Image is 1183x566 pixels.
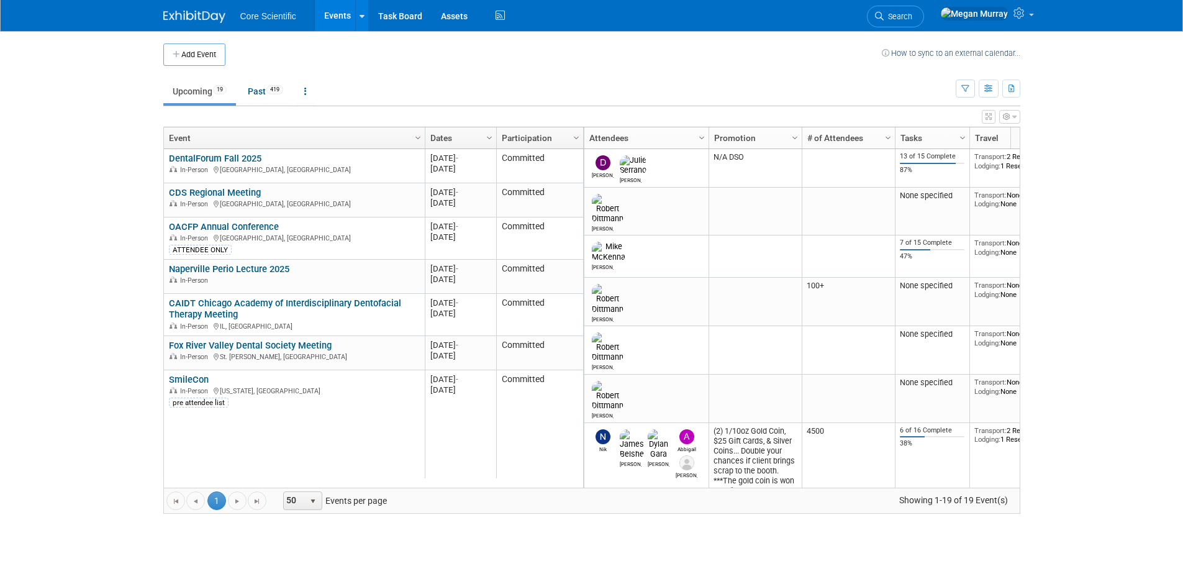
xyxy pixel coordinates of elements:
img: Megan Murray [940,7,1008,21]
a: Attendees [589,127,700,148]
span: Events per page [267,491,399,510]
td: Committed [496,336,583,370]
span: Core Scientific [240,11,296,21]
div: [GEOGRAPHIC_DATA], [GEOGRAPHIC_DATA] [169,198,419,209]
a: SmileCon [169,374,209,385]
span: Transport: [974,152,1007,161]
div: [US_STATE], [GEOGRAPHIC_DATA] [169,385,419,396]
img: Abbigail Belshe [679,429,694,444]
div: None specified [900,281,964,291]
span: In-Person [180,353,212,361]
td: Committed [496,149,583,183]
span: Lodging: [974,339,1000,347]
span: Go to the first page [171,496,181,506]
span: Column Settings [484,133,494,143]
span: - [456,153,458,163]
div: Dan Boro [592,170,614,178]
div: None None [974,239,1064,257]
div: Mike McKenna [592,262,614,270]
div: 87% [900,166,964,175]
div: [DATE] [430,274,491,285]
div: [DATE] [430,385,491,395]
div: [DATE] [430,198,491,208]
a: Column Settings [695,127,709,146]
div: IL, [GEOGRAPHIC_DATA] [169,321,419,331]
span: Lodging: [974,162,1000,170]
a: Naperville Perio Lecture 2025 [169,263,289,275]
img: Nik Koelblinger [596,429,610,444]
span: - [456,222,458,231]
div: [DATE] [430,187,491,198]
td: Committed [496,217,583,260]
a: Go to the previous page [186,491,205,510]
img: Mike McKenna [592,242,625,262]
span: In-Person [180,322,212,331]
img: Julie Serrano [620,155,646,175]
div: [DATE] [430,340,491,350]
span: In-Person [180,387,212,395]
span: Search [884,12,912,21]
span: - [456,375,458,384]
div: Nik Koelblinger [592,444,614,452]
span: Transport: [974,426,1007,435]
a: Go to the last page [248,491,266,510]
td: N/A DSO [709,149,802,188]
div: None None [974,329,1064,347]
div: [DATE] [430,350,491,361]
div: Robert Dittmann [592,224,614,232]
div: None specified [900,378,964,388]
span: Column Settings [571,133,581,143]
div: [DATE] [430,221,491,232]
div: Julie Serrano [620,175,641,183]
span: Lodging: [974,387,1000,396]
a: DentalForum Fall 2025 [169,153,261,164]
div: 2 Reservations 1 Reservation [974,426,1064,444]
span: - [456,298,458,308]
span: Column Settings [413,133,423,143]
td: Committed [496,370,583,528]
span: Go to the next page [232,496,242,506]
span: Transport: [974,239,1007,247]
a: How to sync to an external calendar... [882,48,1020,58]
img: In-Person Event [170,322,177,329]
img: In-Person Event [170,166,177,172]
a: Past419 [238,80,292,103]
div: Abbigail Belshe [676,444,697,452]
a: Upcoming19 [163,80,236,103]
img: In-Person Event [170,353,177,359]
a: Column Settings [881,127,895,146]
img: In-Person Event [170,200,177,206]
span: In-Person [180,200,212,208]
a: Column Settings [788,127,802,146]
span: Column Settings [883,133,893,143]
span: In-Person [180,234,212,242]
span: Lodging: [974,290,1000,299]
img: Robert Dittmann [592,381,623,411]
span: Column Settings [697,133,707,143]
a: Search [867,6,924,27]
span: Lodging: [974,248,1000,257]
a: Column Settings [569,127,583,146]
a: CDS Regional Meeting [169,187,261,198]
div: [DATE] [430,308,491,319]
span: Transport: [974,191,1007,199]
span: Go to the previous page [191,496,201,506]
div: Robert Dittmann [592,411,614,419]
span: Lodging: [974,199,1000,208]
div: Robert Dittmann [592,362,614,370]
div: None specified [900,329,964,339]
a: Fox River Valley Dental Society Meeting [169,340,332,351]
a: OACFP Annual Conference [169,221,279,232]
div: 13 of 15 Complete [900,152,964,161]
div: [DATE] [430,298,491,308]
img: In-Person Event [170,276,177,283]
div: None specified [900,191,964,201]
td: 100+ [802,278,895,326]
span: - [456,188,458,197]
span: 50 [284,492,305,509]
a: Promotion [714,127,794,148]
img: ExhibitDay [163,11,225,23]
span: Showing 1-19 of 19 Event(s) [887,491,1019,509]
a: Column Settings [483,127,496,146]
img: Robert Dittmann [592,284,623,314]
